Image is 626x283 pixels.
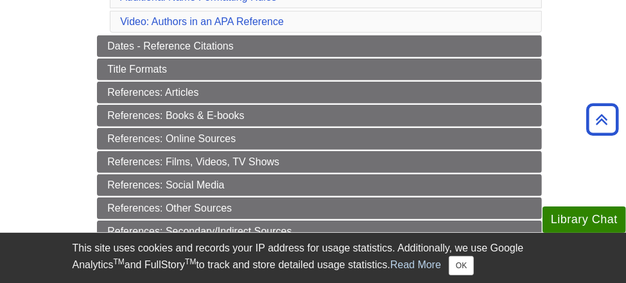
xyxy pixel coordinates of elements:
sup: TM [114,257,125,266]
a: References: Other Sources [97,197,542,219]
a: References: Films, Videos, TV Shows [97,151,542,173]
a: References: Articles [97,82,542,104]
a: Read More [390,259,441,270]
a: Dates - Reference Citations [97,35,542,57]
a: Title Formats [97,59,542,80]
a: References: Books & E-books [97,105,542,127]
a: References: Social Media [97,174,542,196]
button: Library Chat [543,206,626,233]
a: Back to Top [582,111,623,128]
sup: TM [185,257,196,266]
a: References: Online Sources [97,128,542,150]
div: This site uses cookies and records your IP address for usage statistics. Additionally, we use Goo... [73,241,554,275]
a: Video: Authors in an APA Reference [120,16,284,27]
a: References: Secondary/Indirect Sources [97,221,542,242]
button: Close [449,256,474,275]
